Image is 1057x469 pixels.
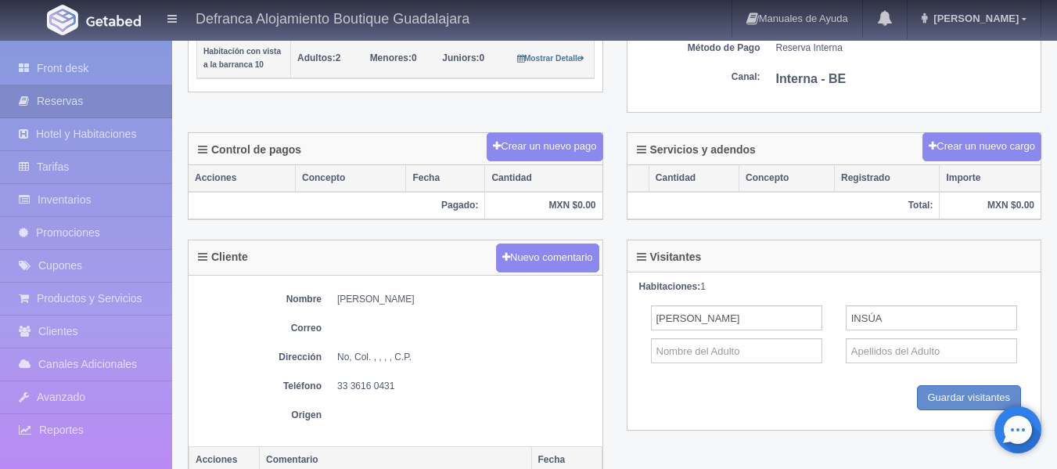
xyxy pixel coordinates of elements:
input: Apellidos del Adulto [846,338,1017,363]
div: 1 [639,280,1030,294]
span: 0 [370,52,417,63]
th: Pagado: [189,192,485,219]
h4: Visitantes [637,251,702,263]
b: Interna - BE [776,72,847,85]
th: Cantidad [485,165,602,192]
h4: Servicios y adendos [637,144,756,156]
th: Concepto [296,165,406,192]
h4: Control de pagos [198,144,301,156]
dd: 33 3616 0431 [337,380,595,393]
button: Nuevo comentario [496,244,599,272]
th: Importe [940,165,1041,192]
th: Concepto [739,165,835,192]
span: [PERSON_NAME] [929,13,1019,24]
dt: Nombre [196,293,322,306]
span: 0 [442,52,484,63]
strong: Juniors: [442,52,479,63]
input: Nombre del Adulto [651,305,822,330]
th: Registrado [835,165,940,192]
h4: Cliente [198,251,248,263]
input: Guardar visitantes [917,385,1022,411]
button: Crear un nuevo cargo [922,132,1041,161]
dd: [PERSON_NAME] [337,293,595,306]
input: Nombre del Adulto [651,338,822,363]
h4: Defranca Alojamiento Boutique Guadalajara [196,8,469,27]
th: MXN $0.00 [485,192,602,219]
th: MXN $0.00 [940,192,1041,219]
small: Mostrar Detalle [517,54,585,63]
dt: Correo [196,322,322,335]
dd: Reserva Interna [776,41,1034,55]
small: Habitación con vista a la barranca 10 [203,47,281,69]
a: Mostrar Detalle [517,52,585,63]
img: Getabed [47,5,78,35]
dt: Canal: [635,70,760,84]
dd: No, Col. , , , , C.P. [337,351,595,364]
th: Fecha [406,165,485,192]
dt: Teléfono [196,380,322,393]
strong: Habitaciones: [639,281,701,292]
th: Cantidad [649,165,739,192]
th: Acciones [189,165,296,192]
dt: Origen [196,409,322,422]
strong: Menores: [370,52,412,63]
dt: Dirección [196,351,322,364]
button: Crear un nuevo pago [487,132,602,161]
span: 2 [297,52,340,63]
input: Apellidos del Adulto [846,305,1017,330]
th: Total: [627,192,940,219]
img: Getabed [86,15,141,27]
dt: Método de Pago [635,41,760,55]
strong: Adultos: [297,52,336,63]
